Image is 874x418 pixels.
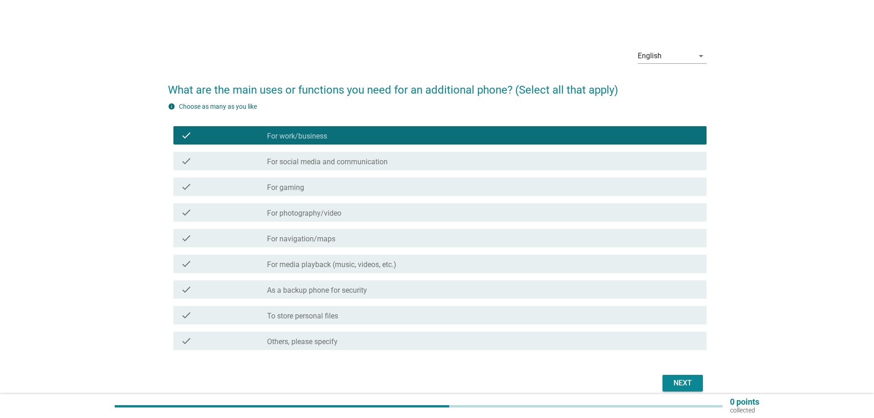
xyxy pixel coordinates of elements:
[638,51,662,60] font: English
[674,379,692,387] font: Next
[267,209,341,217] font: For photography/video
[267,337,338,346] font: Others, please specify
[181,335,192,346] font: check
[267,312,338,320] font: To store personal files
[168,103,175,110] font: info
[181,310,192,321] font: check
[181,207,192,218] font: check
[181,130,192,141] font: check
[179,103,257,110] font: Choose as many as you like
[730,407,755,414] font: collected
[267,183,304,192] font: For gaming
[181,181,192,192] font: check
[267,157,388,166] font: For social media and communication
[267,132,327,140] font: For work/business
[181,233,192,244] font: check
[267,286,367,295] font: As a backup phone for security
[662,375,703,391] button: Next
[267,234,335,243] font: For navigation/maps
[181,156,192,167] font: check
[696,50,707,61] font: arrow_drop_down
[730,397,759,407] font: 0 points
[267,260,396,269] font: For media playback (music, videos, etc.)
[181,258,192,269] font: check
[168,84,618,96] font: What are the main uses or functions you need for an additional phone? (Select all that apply)
[181,284,192,295] font: check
